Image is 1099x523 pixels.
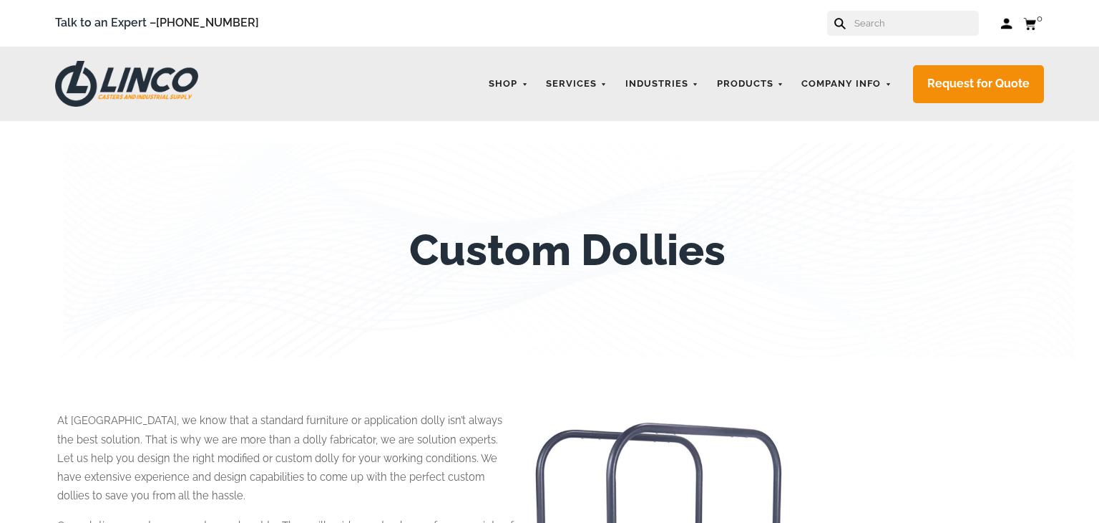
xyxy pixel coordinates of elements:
[55,61,198,107] img: LINCO CASTERS & INDUSTRIAL SUPPLY
[156,16,259,29] a: [PHONE_NUMBER]
[913,65,1044,103] a: Request for Quote
[55,14,259,33] span: Talk to an Expert –
[1037,13,1042,24] span: 0
[482,70,535,98] a: Shop
[853,11,979,36] input: Search
[794,70,899,98] a: Company Info
[710,70,791,98] a: Products
[618,70,706,98] a: Industries
[57,414,502,502] span: At [GEOGRAPHIC_DATA], we know that a standard furniture or application dolly isn’t always the bes...
[409,225,726,275] h1: Custom Dollies
[539,70,615,98] a: Services
[1000,16,1012,31] a: Log in
[1023,14,1044,32] a: 0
